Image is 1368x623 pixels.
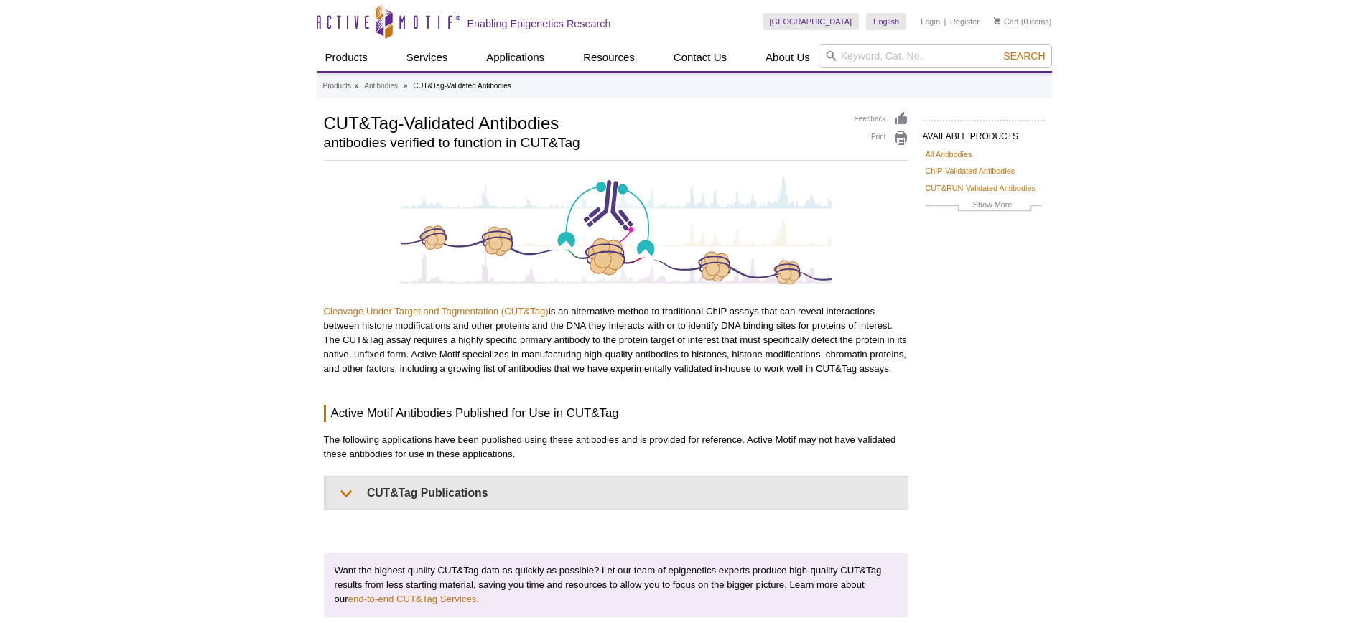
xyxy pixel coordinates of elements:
a: Register [950,17,980,27]
p: The following applications have been published using these antibodies and is provided for referen... [324,433,908,462]
a: ChIP-Validated Antibodies [926,164,1015,177]
a: Antibodies [364,80,398,93]
a: CUT&RUN-Validated Antibodies [926,182,1036,195]
a: Show More [926,198,1042,215]
a: Resources [574,44,643,71]
img: Your Cart [994,17,1000,24]
h3: Active Motif Antibodies Published for Use in CUT&Tag [324,405,908,422]
h1: CUT&Tag-Validated Antibodies [324,111,840,133]
summary: CUT&Tag Publications [327,477,908,509]
a: Cleavage Under Target and Tagmentation (CUT&Tag) [324,306,549,317]
p: Want the highest quality CUT&Tag data as quickly as possible? Let our team of epigenetics experts... [324,553,908,617]
button: Search [999,50,1049,62]
a: Login [921,17,940,27]
h2: AVAILABLE PRODUCTS [923,120,1045,146]
a: Print [855,131,908,146]
p: is an alternative method to traditional ChIP assays that can reveal interactions between histone ... [324,304,908,376]
a: Services [398,44,457,71]
h2: antibodies verified to function in CUT&Tag [324,136,840,149]
a: Contact Us [665,44,735,71]
a: Products [317,44,376,71]
li: | [944,13,946,30]
a: Cart [994,17,1019,27]
a: end-to-end CUT&Tag Services [348,594,477,604]
a: Feedback [855,111,908,127]
a: About Us [757,44,819,71]
a: English [866,13,906,30]
span: Search [1003,50,1045,62]
img: CUT&Tag [401,175,832,286]
h2: Enabling Epigenetics Research [467,17,611,30]
a: Applications [478,44,553,71]
a: Products [323,80,351,93]
a: [GEOGRAPHIC_DATA] [763,13,860,30]
li: (0 items) [994,13,1052,30]
li: » [404,82,408,90]
li: » [355,82,359,90]
li: CUT&Tag-Validated Antibodies [413,82,511,90]
a: All Antibodies [926,148,972,161]
input: Keyword, Cat. No. [819,44,1052,68]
